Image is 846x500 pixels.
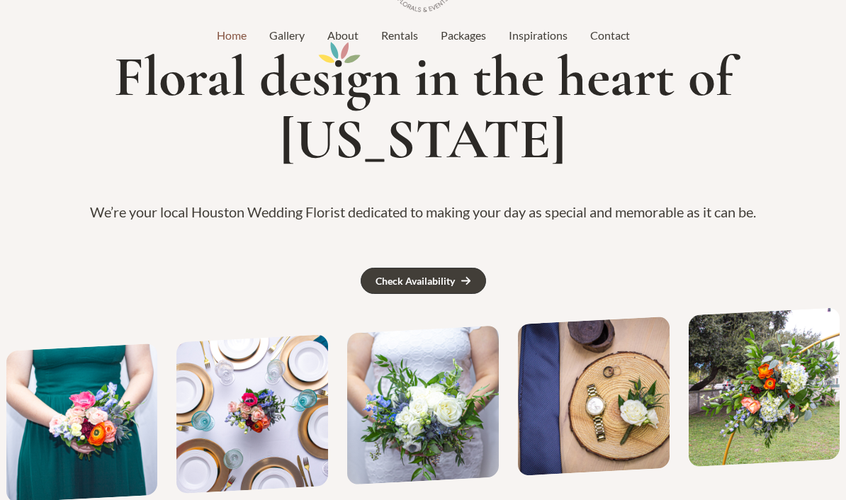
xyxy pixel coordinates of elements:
a: Packages [429,27,497,44]
a: About [316,27,370,44]
p: We’re your local Houston Wedding Florist dedicated to making your day as special and memorable as... [17,199,829,225]
a: Gallery [258,27,316,44]
a: Contact [579,27,641,44]
div: Check Availability [376,276,455,286]
h1: Floral des gn in the heart of [US_STATE] [17,46,829,171]
nav: Site Navigation [205,25,641,46]
mark: i [331,46,346,108]
a: Inspirations [497,27,579,44]
a: Check Availability [361,268,486,294]
a: Rentals [370,27,429,44]
a: Home [205,27,258,44]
